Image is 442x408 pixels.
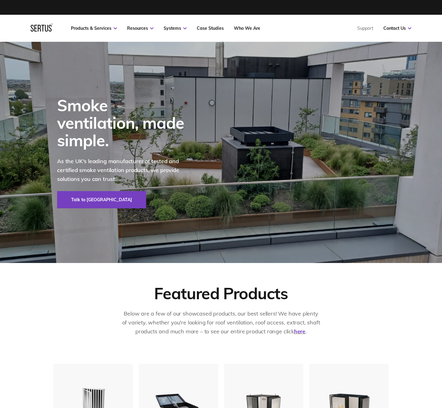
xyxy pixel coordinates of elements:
[383,25,411,31] a: Contact Us
[294,328,305,335] a: here
[197,25,224,31] a: Case Studies
[127,25,153,31] a: Resources
[164,25,187,31] a: Systems
[57,191,146,208] a: Talk to [GEOGRAPHIC_DATA]
[71,25,117,31] a: Products & Services
[121,309,321,336] p: Below are a few of our showcased products, our best sellers! We have plenty of variety, whether y...
[154,283,288,303] div: Featured Products
[57,96,192,149] div: Smoke ventilation, made simple.
[234,25,260,31] a: Who We Are
[357,25,373,31] a: Support
[57,157,192,183] p: As the UK's leading manufacturer of tested and certified smoke ventilation products, we provide s...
